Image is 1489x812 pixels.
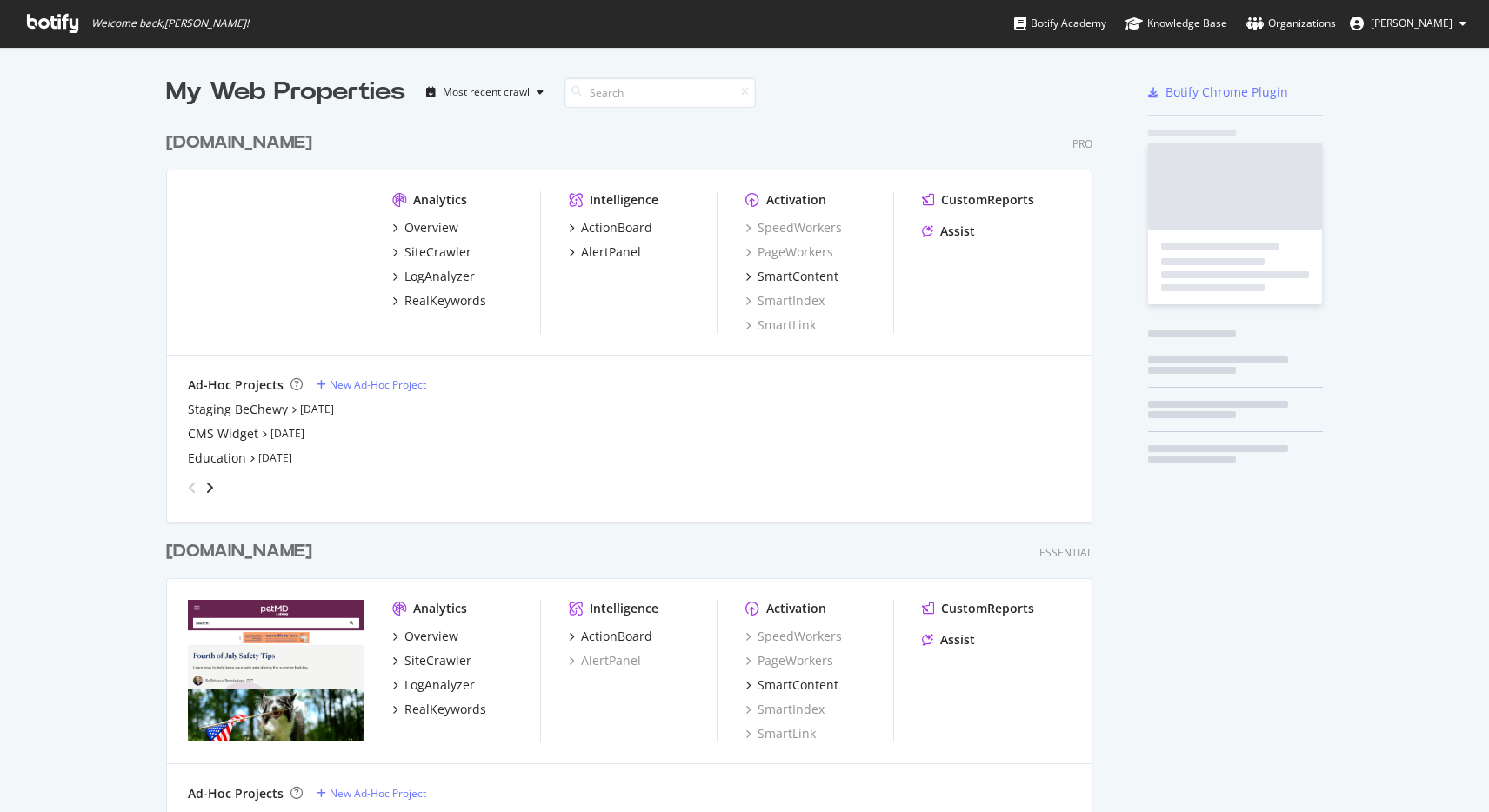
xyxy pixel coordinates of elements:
a: CustomReports [922,600,1034,617]
div: Botify Chrome Plugin [1165,83,1288,101]
div: SiteCrawler [404,652,471,669]
a: Overview [392,628,458,645]
input: Search [564,77,756,108]
button: Most recent crawl [419,78,551,106]
div: ActionBoard [581,628,652,645]
div: Ad-Hoc Projects [188,376,284,394]
a: SmartIndex [745,292,825,309]
div: Assist [940,631,975,649]
div: Overview [404,219,458,236]
a: ActionBoard [569,219,652,236]
img: www.chewy.com [188,191,364,332]
a: [DOMAIN_NAME] [166,539,319,564]
div: New Ad-Hoc Project [330,377,426,392]
div: ActionBoard [581,219,652,236]
div: Analytics [413,191,467,209]
a: SiteCrawler [392,243,471,261]
a: SpeedWorkers [745,628,842,645]
div: Pro [1072,136,1092,151]
a: LogAnalyzer [392,676,475,694]
div: CustomReports [941,191,1034,209]
div: SmartContent [758,268,838,285]
a: RealKeywords [392,292,486,309]
a: [DATE] [270,426,304,441]
a: Botify Chrome Plugin [1148,83,1288,101]
div: [DOMAIN_NAME] [166,539,312,564]
a: AlertPanel [569,243,641,261]
div: Activation [766,191,826,209]
a: Staging BeChewy [188,401,288,418]
button: [PERSON_NAME] [1336,10,1480,37]
div: SiteCrawler [404,243,471,261]
div: [DOMAIN_NAME] [166,130,312,156]
a: PageWorkers [745,243,833,261]
span: Juan Lesmes [1371,16,1452,30]
a: Assist [922,631,975,649]
a: SpeedWorkers [745,219,842,236]
a: SmartLink [745,316,816,334]
div: AlertPanel [581,243,641,261]
div: Essential [1039,545,1092,560]
div: angle-left [181,474,204,502]
a: AlertPanel [569,652,641,669]
div: LogAnalyzer [404,268,475,285]
div: Intelligence [590,600,658,617]
a: New Ad-Hoc Project [317,786,426,801]
div: Most recent crawl [443,87,530,97]
a: ActionBoard [569,628,652,645]
a: LogAnalyzer [392,268,475,285]
div: angle-right [204,479,216,496]
a: CustomReports [922,191,1034,209]
div: CustomReports [941,600,1034,617]
img: www.petmd.com [188,600,364,741]
a: SmartIndex [745,701,825,718]
a: SmartContent [745,676,838,694]
div: LogAnalyzer [404,676,475,694]
a: SmartLink [745,725,816,742]
div: Assist [940,223,975,240]
div: My Web Properties [166,75,405,110]
div: Overview [404,628,458,645]
div: RealKeywords [404,292,486,309]
a: Education [188,449,246,467]
a: Overview [392,219,458,236]
div: Ad-Hoc Projects [188,785,284,802]
div: Botify Academy [1014,15,1106,32]
div: RealKeywords [404,701,486,718]
span: Welcome back, [PERSON_NAME] ! [91,17,249,30]
a: New Ad-Hoc Project [317,377,426,392]
div: SmartContent [758,676,838,694]
div: Intelligence [590,191,658,209]
div: New Ad-Hoc Project [330,786,426,801]
a: [DATE] [300,402,334,416]
a: Assist [922,223,975,240]
a: SmartContent [745,268,838,285]
a: [DOMAIN_NAME] [166,130,319,156]
a: CMS Widget [188,425,258,443]
div: Knowledge Base [1125,15,1227,32]
a: PageWorkers [745,652,833,669]
div: Analytics [413,600,467,617]
a: RealKeywords [392,701,486,718]
div: Activation [766,600,826,617]
div: Organizations [1246,15,1336,32]
a: SiteCrawler [392,652,471,669]
a: [DATE] [258,450,292,465]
